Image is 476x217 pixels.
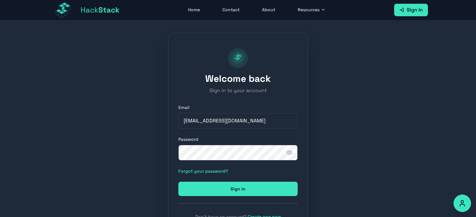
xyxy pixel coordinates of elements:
[178,104,298,111] label: Email
[407,6,423,14] span: Sign In
[81,5,120,15] span: Hack
[231,53,245,63] img: HackStack Logo
[258,4,279,16] a: About
[294,4,330,16] button: Resources
[298,7,320,13] span: Resources
[184,4,204,16] a: Home
[178,113,298,129] input: Enter your email
[394,4,428,16] a: Sign In
[178,73,298,84] h1: Welcome back
[178,182,298,196] button: Sign in
[98,5,120,15] span: Stack
[454,195,471,212] button: Accessibility Options
[178,168,228,174] a: Forgot your password?
[178,87,298,94] p: Sign in to your account
[178,136,298,142] label: Password
[219,4,243,16] a: Contact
